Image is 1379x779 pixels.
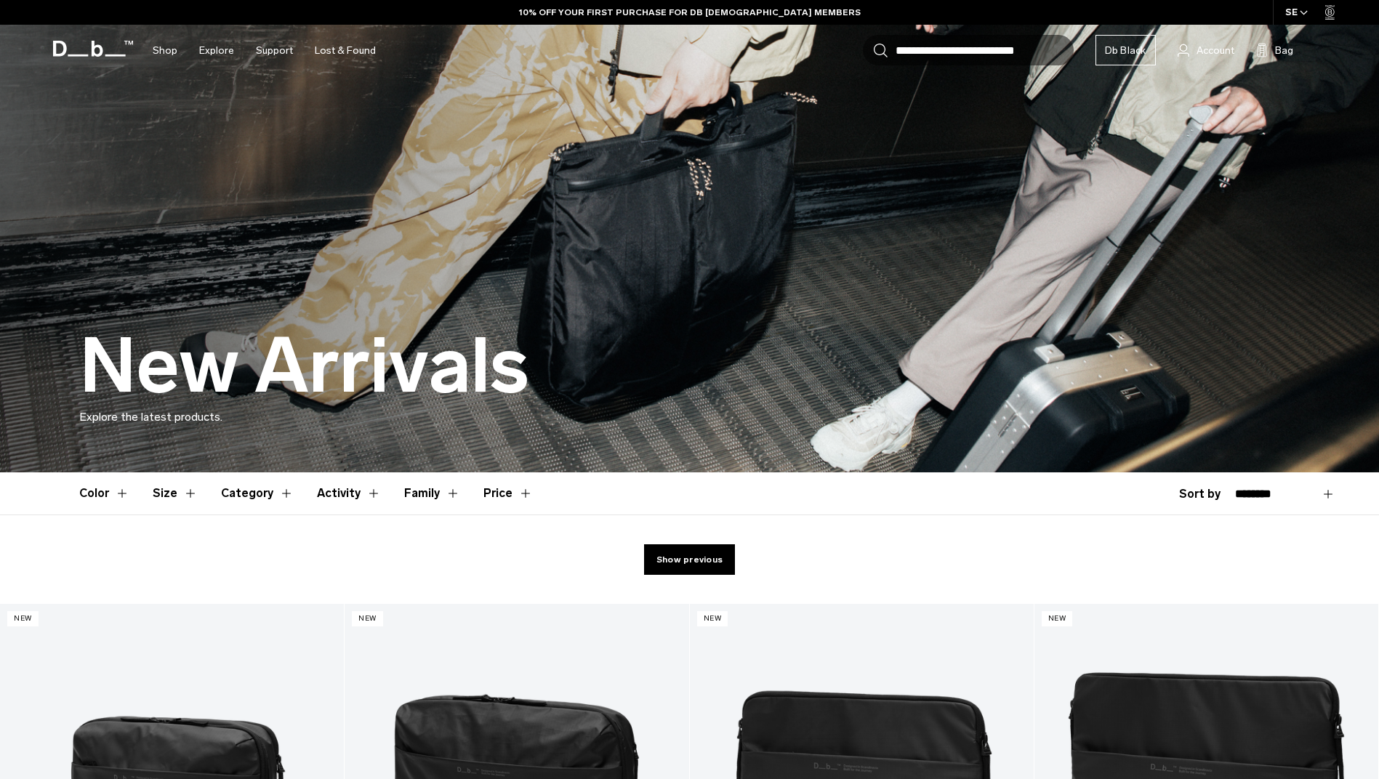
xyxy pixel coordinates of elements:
[317,472,381,514] button: Toggle Filter
[1275,43,1293,58] span: Bag
[1197,43,1234,58] span: Account
[644,544,735,575] a: Show previous
[697,611,728,626] p: New
[315,25,376,76] a: Lost & Found
[153,472,198,514] button: Toggle Filter
[142,25,387,76] nav: Main Navigation
[79,324,529,408] h1: New Arrivals
[7,611,39,626] p: New
[519,6,861,19] a: 10% OFF YOUR FIRST PURCHASE FOR DB [DEMOGRAPHIC_DATA] MEMBERS
[1042,611,1073,626] p: New
[221,472,294,514] button: Toggle Filter
[1178,41,1234,59] a: Account
[79,472,129,514] button: Toggle Filter
[1095,35,1156,65] a: Db Black
[79,408,1300,426] p: Explore the latest products.
[483,472,533,514] button: Toggle Price
[199,25,234,76] a: Explore
[153,25,177,76] a: Shop
[1256,41,1293,59] button: Bag
[256,25,293,76] a: Support
[404,472,460,514] button: Toggle Filter
[352,611,383,626] p: New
